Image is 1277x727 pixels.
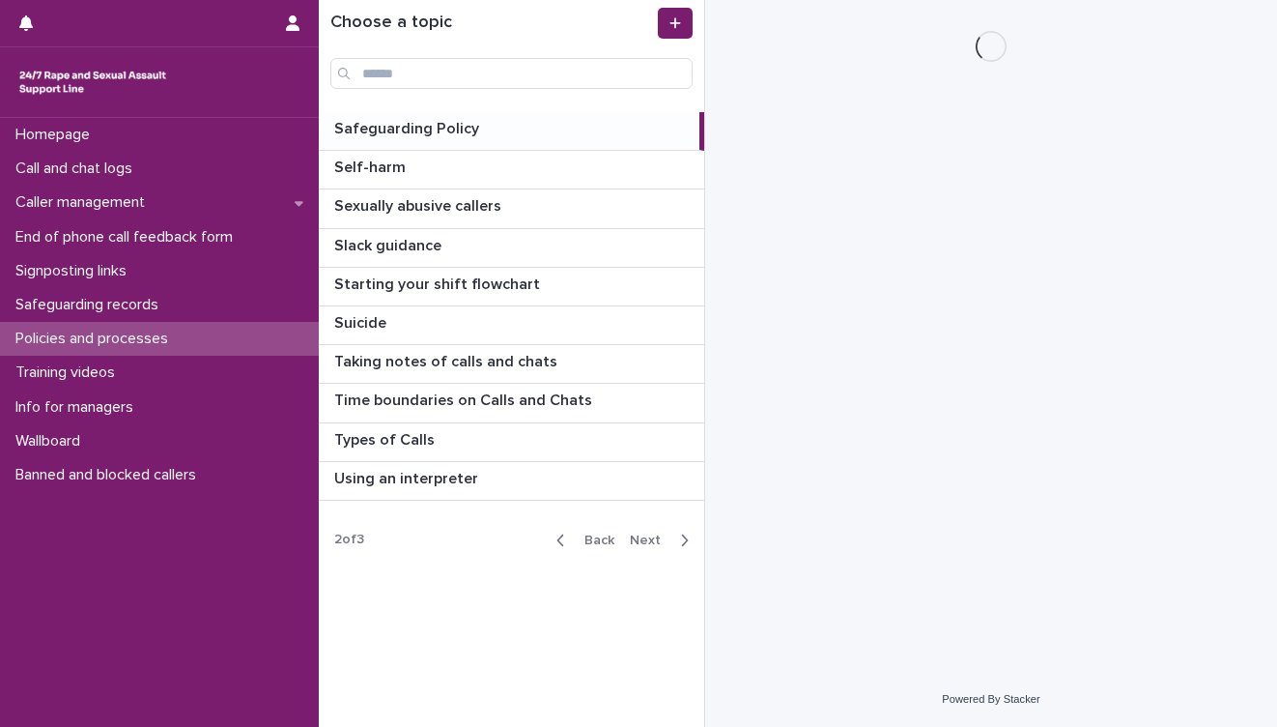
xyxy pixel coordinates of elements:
p: Info for managers [8,398,149,417]
p: Signposting links [8,262,142,280]
a: Slack guidanceSlack guidance [319,229,704,268]
p: Taking notes of calls and chats [334,349,561,371]
p: Suicide [334,310,390,333]
p: Safeguarding records [8,296,174,314]
p: Types of Calls [334,427,439,450]
p: Homepage [8,126,105,144]
p: 2 of 3 [319,516,380,564]
p: Slack guidance [334,233,445,255]
a: Time boundaries on Calls and ChatsTime boundaries on Calls and Chats [319,384,704,422]
p: Policies and processes [8,330,184,348]
a: SuicideSuicide [319,306,704,345]
a: Sexually abusive callersSexually abusive callers [319,189,704,228]
a: Powered By Stacker [942,693,1039,705]
span: Back [573,534,614,547]
span: Next [630,534,672,547]
p: Caller management [8,193,160,212]
p: Time boundaries on Calls and Chats [334,388,596,410]
a: Safeguarding PolicySafeguarding Policy [319,112,704,151]
p: Training videos [8,363,130,382]
p: Starting your shift flowchart [334,272,544,294]
p: Sexually abusive callers [334,193,505,216]
button: Back [541,532,622,549]
a: Self-harmSelf-harm [319,151,704,189]
input: Search [330,58,693,89]
p: Self-harm [334,155,410,177]
a: Taking notes of calls and chatsTaking notes of calls and chats [319,345,704,384]
img: rhQMoQhaT3yELyF149Cw [15,63,170,102]
p: End of phone call feedback form [8,228,248,247]
button: Next [622,532,704,549]
a: Types of CallsTypes of Calls [319,423,704,462]
p: Banned and blocked callers [8,466,212,484]
p: Call and chat logs [8,160,148,178]
h1: Choose a topic [330,13,654,34]
p: Wallboard [8,432,96,451]
a: Using an interpreterUsing an interpreter [319,462,704,501]
p: Safeguarding Policy [334,116,483,138]
p: Using an interpreter [334,466,482,488]
a: Starting your shift flowchartStarting your shift flowchart [319,268,704,306]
